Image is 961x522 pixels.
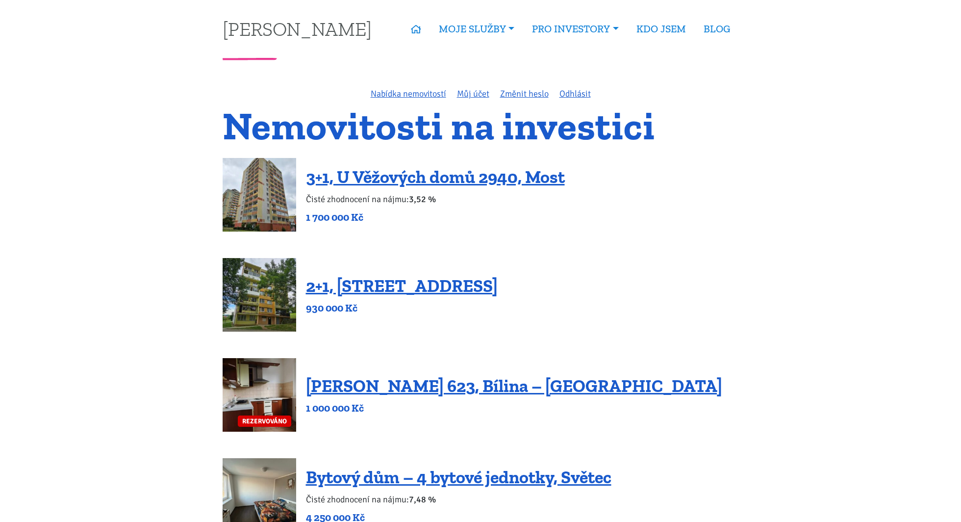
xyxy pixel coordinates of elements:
a: REZERVOVÁNO [223,358,296,432]
p: 930 000 Kč [306,301,498,315]
a: Odhlásit [559,88,591,99]
a: 2+1, [STREET_ADDRESS] [306,275,498,296]
a: KDO JSEM [628,18,695,40]
a: 3+1, U Věžových domů 2940, Most [306,166,565,187]
a: MOJE SLUŽBY [430,18,523,40]
a: Změnit heslo [500,88,549,99]
p: Čisté zhodnocení na nájmu: [306,192,565,206]
a: PRO INVESTORY [523,18,627,40]
p: Čisté zhodnocení na nájmu: [306,493,611,506]
a: Můj účet [457,88,489,99]
p: 1 000 000 Kč [306,401,722,415]
b: 3,52 % [409,194,436,205]
p: 1 700 000 Kč [306,210,565,224]
a: BLOG [695,18,739,40]
a: Nabídka nemovitostí [371,88,446,99]
a: [PERSON_NAME] 623, Bílina – [GEOGRAPHIC_DATA] [306,375,722,396]
a: [PERSON_NAME] [223,19,372,38]
a: Bytový dům – 4 bytové jednotky, Světec [306,467,611,488]
span: REZERVOVÁNO [238,416,291,427]
b: 7,48 % [409,494,436,505]
h1: Nemovitosti na investici [223,109,739,142]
